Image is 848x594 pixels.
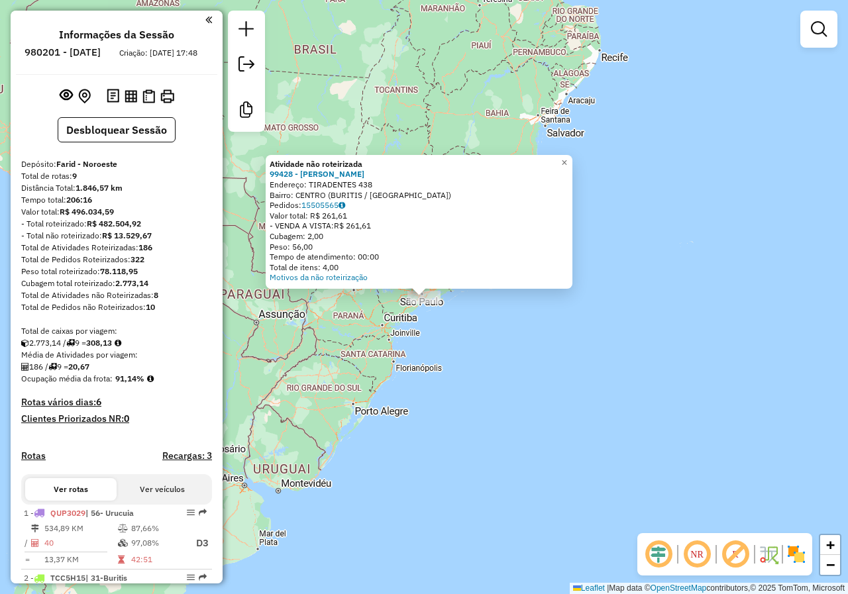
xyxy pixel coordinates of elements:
span: 1 - [24,508,134,518]
td: 40 [44,535,117,552]
i: % de utilização do peso [118,524,128,532]
strong: 78.118,95 [100,266,138,276]
span: Ocultar NR [681,538,713,570]
div: Map data © contributors,© 2025 TomTom, Microsoft [570,583,848,594]
div: Depósito: [21,158,212,170]
button: Logs desbloquear sessão [104,86,122,107]
div: Valor total: [21,206,212,218]
div: Total de itens: 4,00 [270,262,568,273]
i: Meta Caixas/viagem: 1,00 Diferença: 307,13 [115,339,121,347]
div: Criação: [DATE] 17:48 [114,47,203,59]
strong: 2.773,14 [115,278,148,288]
strong: 0 [124,413,129,424]
span: − [826,556,835,573]
div: Distância Total: [21,182,212,194]
div: Atividade não roteirizada - JOAO MANOEL FERREIRA [407,291,441,304]
strong: 8 [154,290,158,300]
span: TCC5H15 [50,573,85,583]
a: Clique aqui para minimizar o painel [205,12,212,27]
div: 2.773,14 / 9 = [21,337,212,349]
strong: 322 [131,254,144,264]
td: 534,89 KM [44,522,117,535]
img: Exibir/Ocultar setores [786,544,807,565]
div: Cubagem total roteirizado: [21,277,212,289]
div: Total de Atividades não Roteirizadas: [21,289,212,301]
strong: 6 [96,396,101,408]
div: Endereço: TIRADENTES 438 [270,179,568,190]
button: Visualizar Romaneio [140,87,158,106]
div: Tempo de atendimento: 00:00 [270,252,568,262]
i: Total de Atividades [21,363,29,371]
div: 186 / 9 = [21,361,212,373]
i: Distância Total [31,524,39,532]
a: OpenStreetMap [651,583,707,593]
div: - VENDA A VISTA: [270,221,568,231]
strong: 1.846,57 km [76,183,123,193]
span: | [607,583,609,593]
span: Exibir rótulo [719,538,751,570]
div: Bairro: CENTRO (BURITIS / [GEOGRAPHIC_DATA]) [270,190,568,201]
button: Ver veículos [117,478,208,501]
h4: Recargas: 3 [162,450,212,462]
strong: 9 [72,171,77,181]
span: 2 - [24,573,127,583]
strong: 206:16 [66,195,92,205]
button: Desbloquear Sessão [58,117,176,142]
strong: R$ 482.504,92 [87,219,141,228]
span: Ocultar deslocamento [643,538,674,570]
span: + [826,536,835,553]
a: 99428 - [PERSON_NAME] [270,169,364,179]
h6: 980201 - [DATE] [25,46,101,58]
img: Fluxo de ruas [758,544,779,565]
a: Leaflet [573,583,605,593]
p: D3 [185,536,209,551]
strong: 10 [146,302,155,312]
i: Total de rotas [48,363,57,371]
a: Nova sessão e pesquisa [233,16,260,46]
a: Zoom in [820,535,840,555]
span: × [561,157,567,168]
button: Visualizar relatório de Roteirização [122,87,140,105]
span: | 56- Urucuia [85,508,134,518]
a: Close popup [556,155,572,171]
div: Peso total roteirizado: [21,266,212,277]
button: Imprimir Rotas [158,87,177,106]
div: Total de Atividades Roteirizadas: [21,242,212,254]
em: Opções [187,573,195,581]
strong: 91,14% [115,373,144,383]
i: % de utilização da cubagem [118,539,128,547]
i: Total de Atividades [31,539,39,547]
td: / [24,535,30,552]
a: Exibir filtros [806,16,832,42]
strong: R$ 496.034,59 [60,207,114,217]
em: Média calculada utilizando a maior ocupação (%Peso ou %Cubagem) de cada rota da sessão. Rotas cro... [147,375,154,383]
div: - Total não roteirizado: [21,230,212,242]
a: Zoom out [820,555,840,575]
div: Total de rotas: [21,170,212,182]
strong: 20,67 [68,362,89,371]
span: QUP3029 [50,508,85,518]
span: | 31-Buritis [85,573,127,583]
strong: Farid - Noroeste [56,159,117,169]
em: Opções [187,509,195,517]
i: Cubagem total roteirizado [21,339,29,347]
h4: Clientes Priorizados NR: [21,413,212,424]
i: Tempo total em rota [118,556,125,564]
strong: Atividade não roteirizada [270,159,362,169]
a: 15505565 [301,200,345,210]
strong: R$ 13.529,67 [102,230,152,240]
div: Total de Pedidos não Roteirizados: [21,301,212,313]
div: Valor total: R$ 261,61 [270,211,568,221]
i: Observações [339,201,345,209]
em: Rota exportada [199,573,207,581]
div: Cubagem: 2,00 [270,231,568,242]
div: Pedidos: [270,200,568,211]
div: Total de Pedidos Roteirizados: [21,254,212,266]
div: - Total roteirizado: [21,218,212,230]
h4: Informações da Sessão [59,28,174,41]
i: Total de rotas [66,339,75,347]
a: Exportar sessão [233,51,260,81]
button: Centralizar mapa no depósito ou ponto de apoio [76,86,93,107]
em: Rota exportada [199,509,207,517]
